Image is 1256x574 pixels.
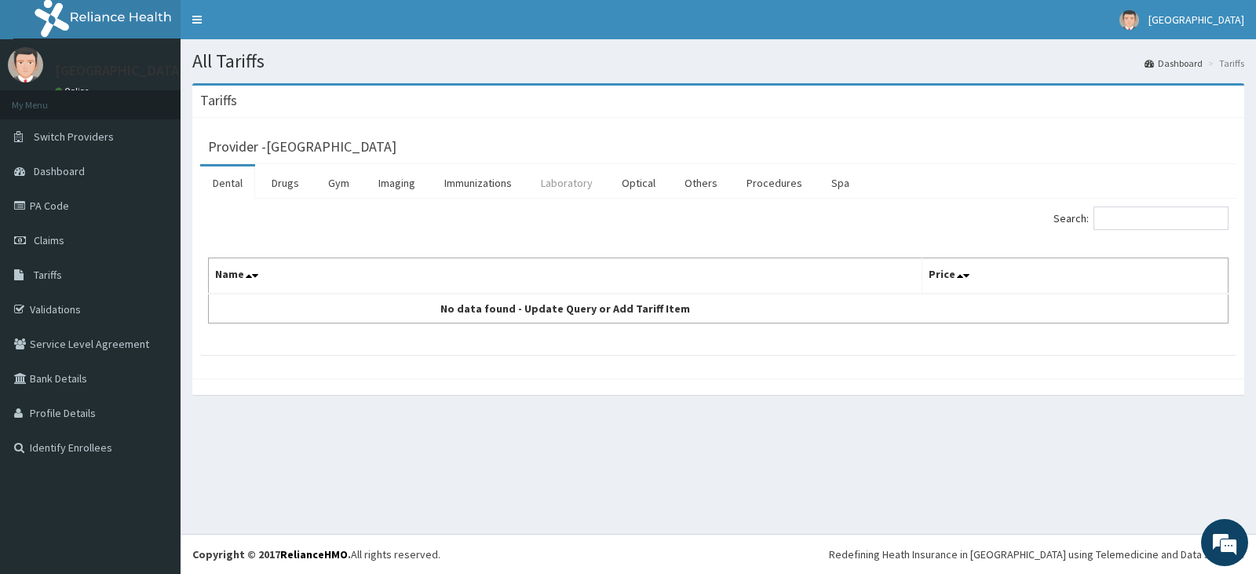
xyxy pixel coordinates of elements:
a: Spa [819,166,862,199]
a: Others [672,166,730,199]
td: No data found - Update Query or Add Tariff Item [209,294,922,324]
input: Search: [1094,207,1229,230]
a: Online [55,86,93,97]
a: Gym [316,166,362,199]
th: Name [209,258,922,294]
h3: Provider - [GEOGRAPHIC_DATA] [208,140,396,154]
span: Claims [34,233,64,247]
a: Laboratory [528,166,605,199]
strong: Copyright © 2017 . [192,547,351,561]
a: RelianceHMO [280,547,348,561]
footer: All rights reserved. [181,534,1256,574]
span: [GEOGRAPHIC_DATA] [1148,13,1244,27]
h1: All Tariffs [192,51,1244,71]
label: Search: [1053,207,1229,230]
a: Procedures [734,166,815,199]
h3: Tariffs [200,93,237,108]
p: [GEOGRAPHIC_DATA] [55,64,184,78]
th: Price [922,258,1229,294]
a: Imaging [366,166,428,199]
div: Redefining Heath Insurance in [GEOGRAPHIC_DATA] using Telemedicine and Data Science! [829,547,1244,562]
a: Optical [609,166,668,199]
a: Dashboard [1145,57,1203,70]
a: Immunizations [432,166,524,199]
a: Drugs [259,166,312,199]
span: Switch Providers [34,130,114,144]
img: User Image [1119,10,1139,30]
li: Tariffs [1204,57,1244,70]
a: Dental [200,166,255,199]
span: Dashboard [34,164,85,178]
img: User Image [8,47,43,82]
span: Tariffs [34,268,62,282]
